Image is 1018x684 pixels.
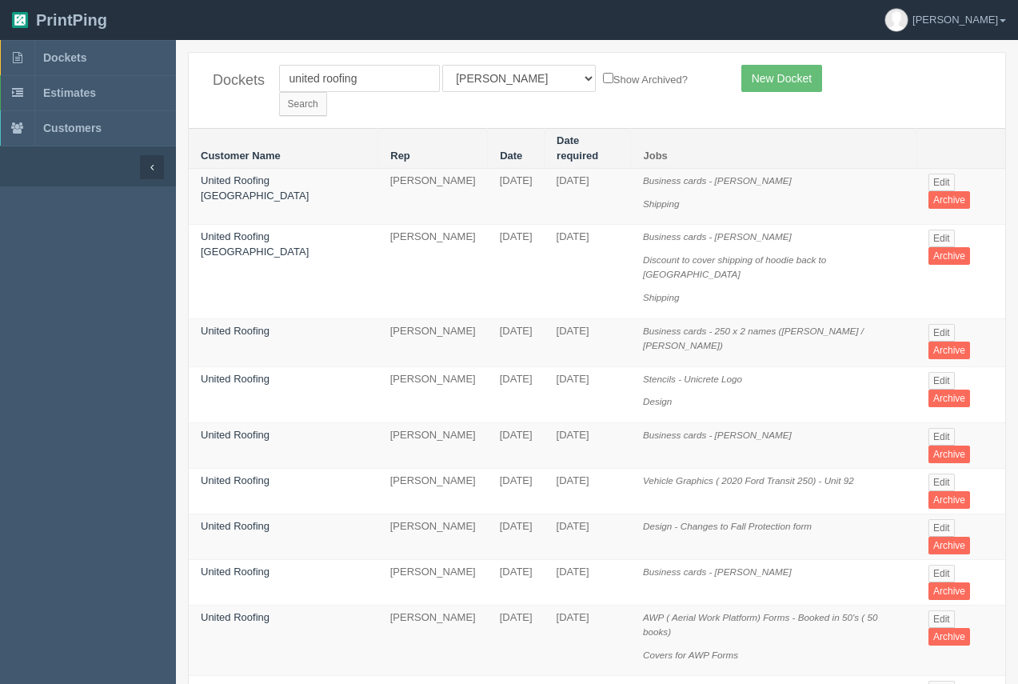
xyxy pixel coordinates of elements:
[378,366,488,422] td: [PERSON_NAME]
[378,225,488,318] td: [PERSON_NAME]
[643,374,742,384] i: Stencils - Unicrete Logo
[488,366,545,422] td: [DATE]
[43,86,96,99] span: Estimates
[928,537,970,554] a: Archive
[928,519,955,537] a: Edit
[213,73,255,89] h4: Dockets
[557,134,598,162] a: Date required
[643,475,854,486] i: Vehicle Graphics ( 2020 Ford Transit 250) - Unit 92
[928,582,970,600] a: Archive
[488,225,545,318] td: [DATE]
[928,428,955,446] a: Edit
[201,611,269,623] a: United Roofing
[378,605,488,676] td: [PERSON_NAME]
[488,468,545,514] td: [DATE]
[378,514,488,559] td: [PERSON_NAME]
[378,559,488,605] td: [PERSON_NAME]
[545,225,631,318] td: [DATE]
[488,169,545,225] td: [DATE]
[928,230,955,247] a: Edit
[201,474,269,486] a: United Roofing
[643,430,792,440] i: Business cards - [PERSON_NAME]
[928,390,970,407] a: Archive
[201,230,309,258] a: United Roofing [GEOGRAPHIC_DATA]
[643,326,864,351] i: Business cards - 250 x 2 names ([PERSON_NAME] / [PERSON_NAME])
[885,9,908,31] img: avatar_default-7531ab5dedf162e01f1e0bb0964e6a185e93c5c22dfe317fb01d7f8cd2b1632c.jpg
[390,150,410,162] a: Rep
[488,605,545,676] td: [DATE]
[43,122,102,134] span: Customers
[928,324,955,342] a: Edit
[643,566,792,577] i: Business cards - [PERSON_NAME]
[545,605,631,676] td: [DATE]
[201,150,281,162] a: Customer Name
[928,491,970,509] a: Archive
[201,174,309,202] a: United Roofing [GEOGRAPHIC_DATA]
[500,150,522,162] a: Date
[928,174,955,191] a: Edit
[928,372,955,390] a: Edit
[488,559,545,605] td: [DATE]
[643,292,680,302] i: Shipping
[378,169,488,225] td: [PERSON_NAME]
[488,422,545,468] td: [DATE]
[643,650,738,660] i: Covers for AWP Forms
[643,175,792,186] i: Business cards - [PERSON_NAME]
[279,92,327,116] input: Search
[928,474,955,491] a: Edit
[545,318,631,366] td: [DATE]
[378,318,488,366] td: [PERSON_NAME]
[928,342,970,359] a: Archive
[378,422,488,468] td: [PERSON_NAME]
[545,559,631,605] td: [DATE]
[643,396,672,406] i: Design
[488,514,545,559] td: [DATE]
[545,366,631,422] td: [DATE]
[603,73,613,83] input: Show Archived?
[201,566,269,578] a: United Roofing
[12,12,28,28] img: logo-3e63b451c926e2ac314895c53de4908e5d424f24456219fb08d385ab2e579770.png
[603,70,688,88] label: Show Archived?
[741,65,822,92] a: New Docket
[201,429,269,441] a: United Roofing
[928,628,970,646] a: Archive
[545,468,631,514] td: [DATE]
[201,520,269,532] a: United Roofing
[43,51,86,64] span: Dockets
[545,169,631,225] td: [DATE]
[928,247,970,265] a: Archive
[545,514,631,559] td: [DATE]
[201,373,269,385] a: United Roofing
[279,65,440,92] input: Customer Name
[545,422,631,468] td: [DATE]
[928,191,970,209] a: Archive
[488,318,545,366] td: [DATE]
[643,198,680,209] i: Shipping
[201,325,269,337] a: United Roofing
[378,468,488,514] td: [PERSON_NAME]
[643,254,826,280] i: Discount to cover shipping of hoodie back to [GEOGRAPHIC_DATA]
[928,610,955,628] a: Edit
[928,446,970,463] a: Archive
[643,231,792,242] i: Business cards - [PERSON_NAME]
[631,129,916,169] th: Jobs
[928,565,955,582] a: Edit
[643,612,877,638] i: AWP ( Aerial Work Platform) Forms - Booked in 50's ( 50 books)
[643,521,812,531] i: Design - Changes to Fall Protection form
